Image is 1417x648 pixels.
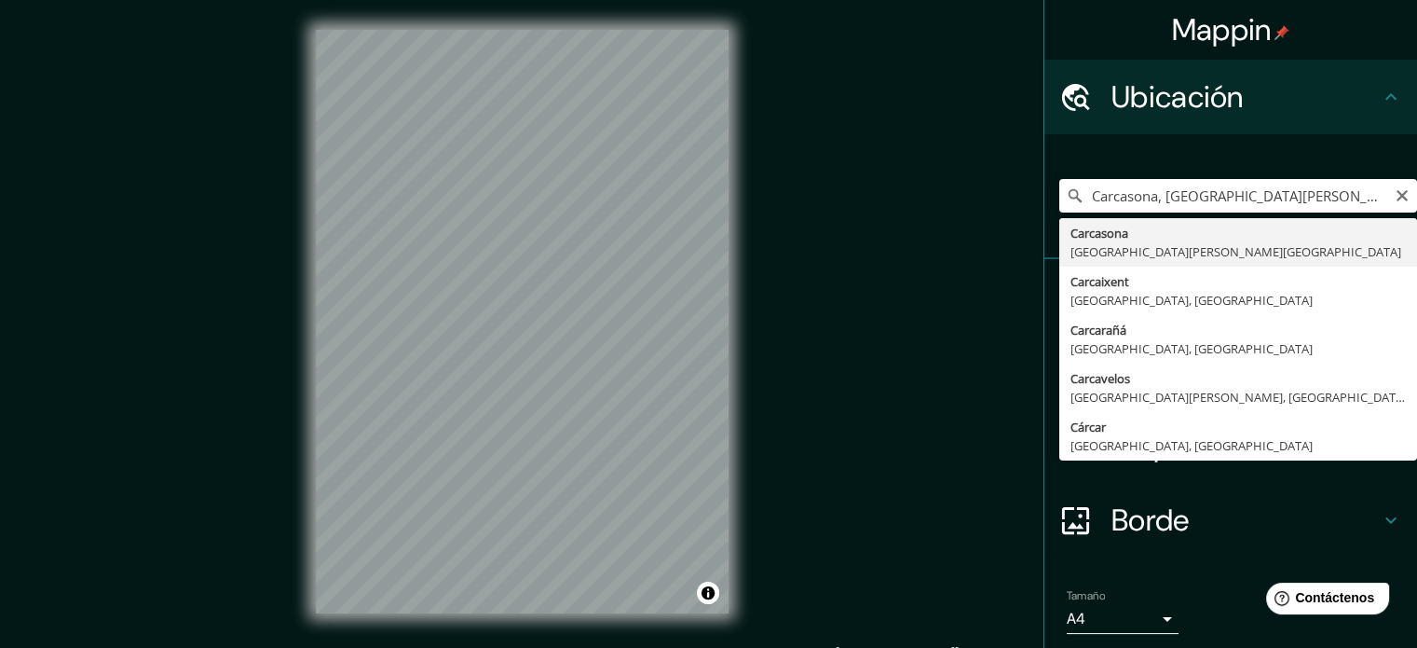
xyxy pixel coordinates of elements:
button: Claro [1395,186,1410,203]
div: A4 [1067,604,1179,634]
font: Carcasona [1070,225,1128,241]
font: Borde [1111,501,1190,540]
font: [GEOGRAPHIC_DATA], [GEOGRAPHIC_DATA] [1070,437,1313,454]
font: A4 [1067,609,1085,628]
button: Activar o desactivar atribución [697,582,719,604]
font: [GEOGRAPHIC_DATA][PERSON_NAME], [GEOGRAPHIC_DATA] [1070,389,1407,406]
canvas: Mapa [316,30,729,614]
font: Carcarañá [1070,322,1126,338]
font: Ubicación [1111,77,1244,117]
div: Disposición [1044,408,1417,483]
div: Borde [1044,483,1417,558]
font: Mappin [1172,10,1272,49]
iframe: Lanzador de widgets de ayuda [1251,575,1397,627]
font: Carcavelos [1070,370,1130,387]
font: [GEOGRAPHIC_DATA], [GEOGRAPHIC_DATA] [1070,340,1313,357]
img: pin-icon.png [1274,25,1289,40]
font: Tamaño [1067,588,1105,603]
div: Ubicación [1044,60,1417,134]
div: Estilo [1044,334,1417,408]
font: Cárcar [1070,419,1106,435]
font: [GEOGRAPHIC_DATA][PERSON_NAME][GEOGRAPHIC_DATA] [1070,243,1401,260]
font: Carcaixent [1070,273,1129,290]
div: Patas [1044,259,1417,334]
font: [GEOGRAPHIC_DATA], [GEOGRAPHIC_DATA] [1070,292,1313,309]
input: Elige tu ciudad o zona [1059,179,1417,213]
